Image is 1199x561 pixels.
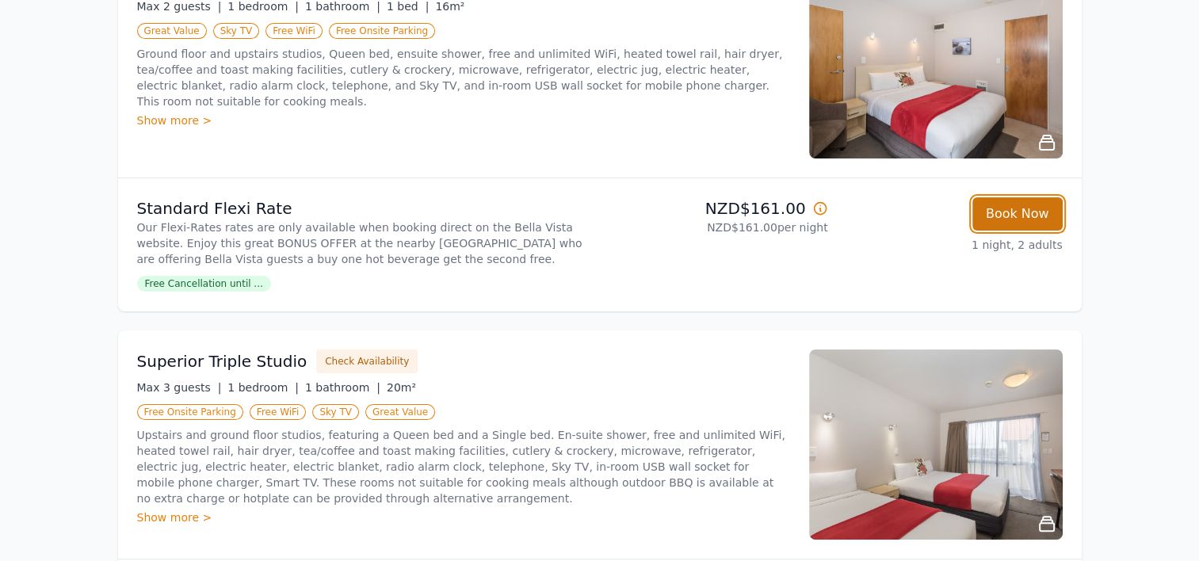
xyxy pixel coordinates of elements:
[137,381,222,394] span: Max 3 guests |
[606,219,828,235] p: NZD$161.00 per night
[137,404,243,420] span: Free Onsite Parking
[265,23,323,39] span: Free WiFi
[137,219,594,267] p: Our Flexi-Rates rates are only available when booking direct on the Bella Vista website. Enjoy th...
[606,197,828,219] p: NZD$161.00
[137,46,790,109] p: Ground floor and upstairs studios, Queen bed, ensuite shower, free and unlimited WiFi, heated tow...
[137,427,790,506] p: Upstairs and ground floor studios, featuring a Queen bed and a Single bed. En-suite shower, free ...
[387,381,416,394] span: 20m²
[137,113,790,128] div: Show more >
[137,23,207,39] span: Great Value
[312,404,359,420] span: Sky TV
[316,349,418,373] button: Check Availability
[213,23,260,39] span: Sky TV
[137,509,790,525] div: Show more >
[250,404,307,420] span: Free WiFi
[305,381,380,394] span: 1 bathroom |
[972,197,1063,231] button: Book Now
[137,276,271,292] span: Free Cancellation until ...
[329,23,435,39] span: Free Onsite Parking
[841,237,1063,253] p: 1 night, 2 adults
[365,404,435,420] span: Great Value
[227,381,299,394] span: 1 bedroom |
[137,350,307,372] h3: Superior Triple Studio
[137,197,594,219] p: Standard Flexi Rate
